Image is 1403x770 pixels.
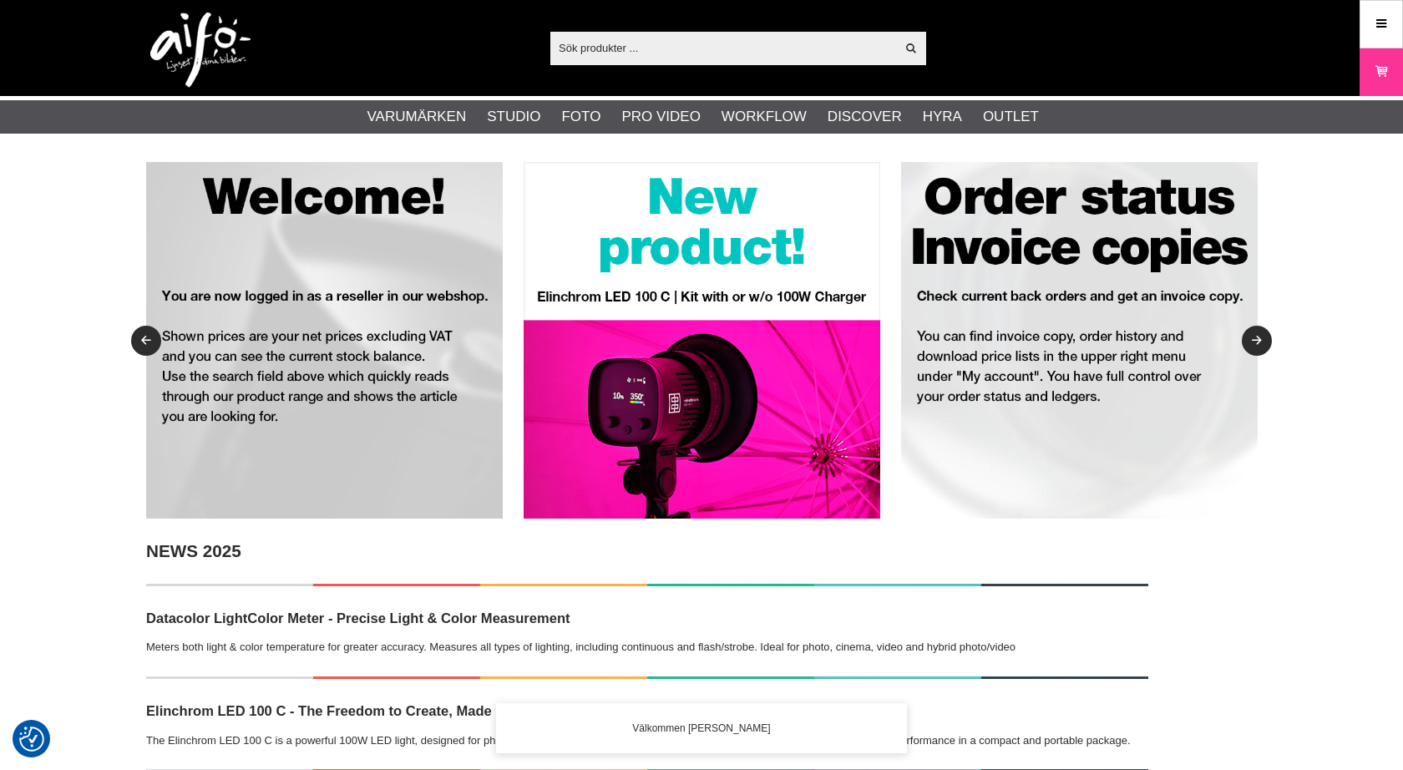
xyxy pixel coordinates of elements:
img: logo.png [150,13,251,88]
h2: NEWS 2025 [146,540,1148,564]
a: Pro Video [621,106,700,128]
p: The Elinchrom LED 100 C is a powerful 100W LED light, designed for photographers, videographers, ... [146,732,1148,750]
img: NEWS! [146,676,1148,679]
strong: Elinchrom LED 100 C - The Freedom to Create, Made Portable. [146,703,555,719]
a: Outlet [983,106,1039,128]
img: Annons:RET003 banner-resel-account-bgr.jpg [901,162,1258,519]
p: Meters both light & color temperature for greater accuracy. Measures all types of lighting, inclu... [146,639,1148,656]
button: Samtyckesinställningar [19,724,44,754]
img: Revisit consent button [19,727,44,752]
img: Annons:RET008 banner-resel-new-LED100C.jpg [524,162,880,519]
span: Välkommen [PERSON_NAME] [632,721,770,736]
strong: Datacolor LightColor Meter - Precise Light & Color Measurement [146,610,570,626]
a: Foto [561,106,600,128]
a: Varumärken [367,106,467,128]
button: Next [1242,326,1272,356]
input: Sök produkter ... [550,35,895,60]
a: Workflow [722,106,807,128]
img: Annons:RET001 banner-resel-welcome-bgr.jpg [146,162,503,519]
button: Previous [131,326,161,356]
a: Hyra [923,106,962,128]
img: NEWS! [146,584,1148,586]
a: Discover [828,106,902,128]
a: Studio [487,106,540,128]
